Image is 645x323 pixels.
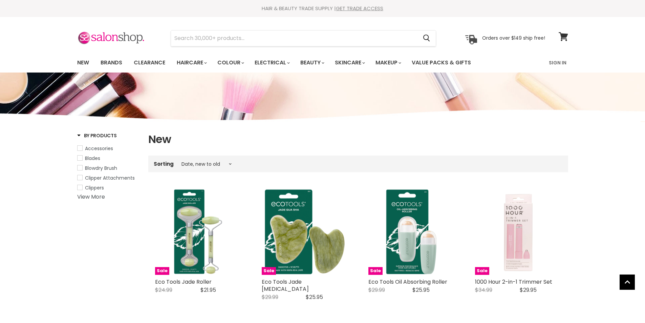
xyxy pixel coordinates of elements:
p: Orders over $149 ship free! [482,35,545,41]
span: Blades [85,155,100,162]
a: Skincare [330,56,369,70]
form: Product [171,30,436,46]
span: Sale [155,267,169,275]
a: Blowdry Brush [77,164,140,172]
a: 1000 Hour 2-in-1 Trimmer Set 1000 Hour 2-in-1 Trimmer Set Sale [475,188,561,275]
img: 1000 Hour 2-in-1 Trimmer Set [475,188,561,275]
span: $25.95 [306,293,323,301]
span: Blowdry Brush [85,165,117,171]
h1: New [148,132,568,146]
a: Value Packs & Gifts [407,56,476,70]
span: $29.99 [262,293,278,301]
a: Haircare [172,56,211,70]
nav: Main [69,53,577,73]
div: HAIR & BEAUTY TRADE SUPPLY | [69,5,577,12]
ul: Main menu [72,53,511,73]
span: Sale [262,267,276,275]
span: Clippers [85,184,104,191]
a: 1000 Hour 2-in-1 Trimmer Set [475,278,552,286]
a: Colour [212,56,248,70]
img: Eco Tools Oil Absorbing Roller [368,188,455,275]
a: Eco Tools Jade Gua Sha Sale [262,188,348,275]
a: Eco Tools Jade Roller [155,278,212,286]
a: Clippers [77,184,140,191]
a: Eco Tools Oil Absorbing Roller Eco Tools Oil Absorbing Roller Sale [368,188,455,275]
img: Eco Tools Jade Gua Sha [262,188,348,275]
a: Makeup [370,56,405,70]
a: GET TRADE ACCESS [336,5,383,12]
a: Accessories [77,145,140,152]
span: $25.95 [412,286,430,294]
span: Accessories [85,145,113,152]
a: Eco Tools Oil Absorbing Roller [368,278,447,286]
span: $24.99 [155,286,172,294]
a: Sign In [545,56,571,70]
a: Electrical [250,56,294,70]
span: $34.99 [475,286,492,294]
label: Sorting [154,161,174,167]
img: Eco Tools Jade Roller [155,188,241,275]
span: $29.99 [368,286,385,294]
button: Search [418,31,436,46]
a: Clipper Attachments [77,174,140,182]
a: Beauty [295,56,328,70]
input: Search [171,31,418,46]
a: Eco Tools Jade [MEDICAL_DATA] [262,278,309,293]
span: $21.95 [200,286,216,294]
a: View More [77,193,105,201]
a: New [72,56,94,70]
h3: By Products [77,132,117,139]
span: Sale [475,267,489,275]
span: $29.95 [520,286,537,294]
a: Brands [95,56,127,70]
span: Sale [368,267,383,275]
a: Blades [77,155,140,162]
a: Clearance [129,56,170,70]
a: Eco Tools Jade Roller Eco Tools Jade Roller Sale [155,188,241,275]
span: Clipper Attachments [85,175,135,181]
